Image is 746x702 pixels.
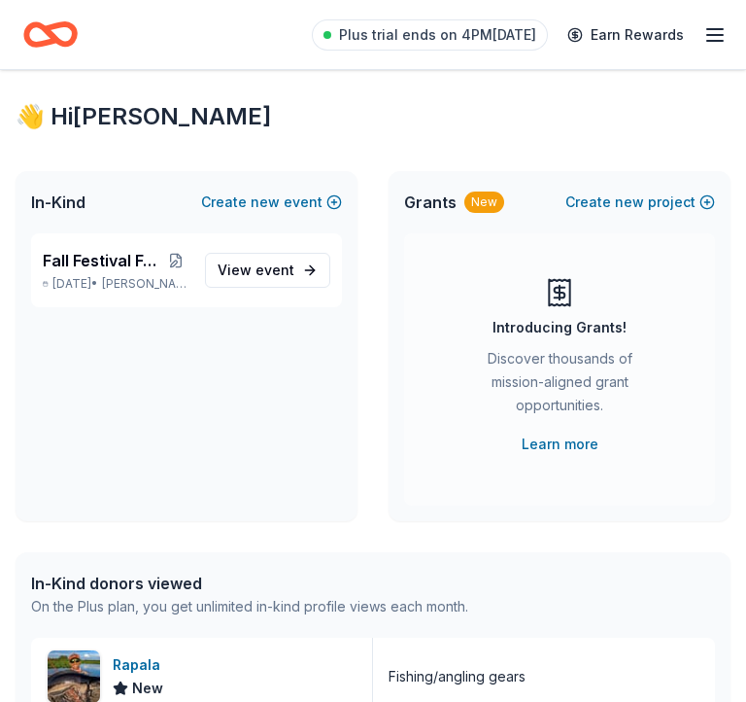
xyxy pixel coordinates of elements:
[565,191,715,214] button: Createnewproject
[389,665,526,688] div: Fishing/angling gears
[43,276,189,292] p: [DATE] •
[464,192,504,213] div: New
[23,12,78,57] a: Home
[339,23,536,47] span: Plus trial ends on 4PM[DATE]
[16,101,730,132] div: 👋 Hi [PERSON_NAME]
[31,572,468,595] div: In-Kind donors viewed
[201,191,342,214] button: Createnewevent
[31,595,468,618] div: On the Plus plan, you get unlimited in-kind profile views each month.
[255,262,294,278] span: event
[522,433,598,456] a: Learn more
[482,347,637,425] div: Discover thousands of mission-aligned grant opportunities.
[113,653,168,677] div: Rapala
[132,677,163,700] span: New
[251,191,280,214] span: new
[205,253,330,288] a: View event
[312,19,548,51] a: Plus trial ends on 4PM[DATE]
[31,191,85,214] span: In-Kind
[218,259,294,282] span: View
[102,276,189,292] span: [PERSON_NAME], [GEOGRAPHIC_DATA]
[615,191,644,214] span: new
[492,316,627,339] div: Introducing Grants!
[404,191,457,214] span: Grants
[43,249,163,272] span: Fall Festival Fundraiser
[556,18,695,53] a: Earn Rewards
